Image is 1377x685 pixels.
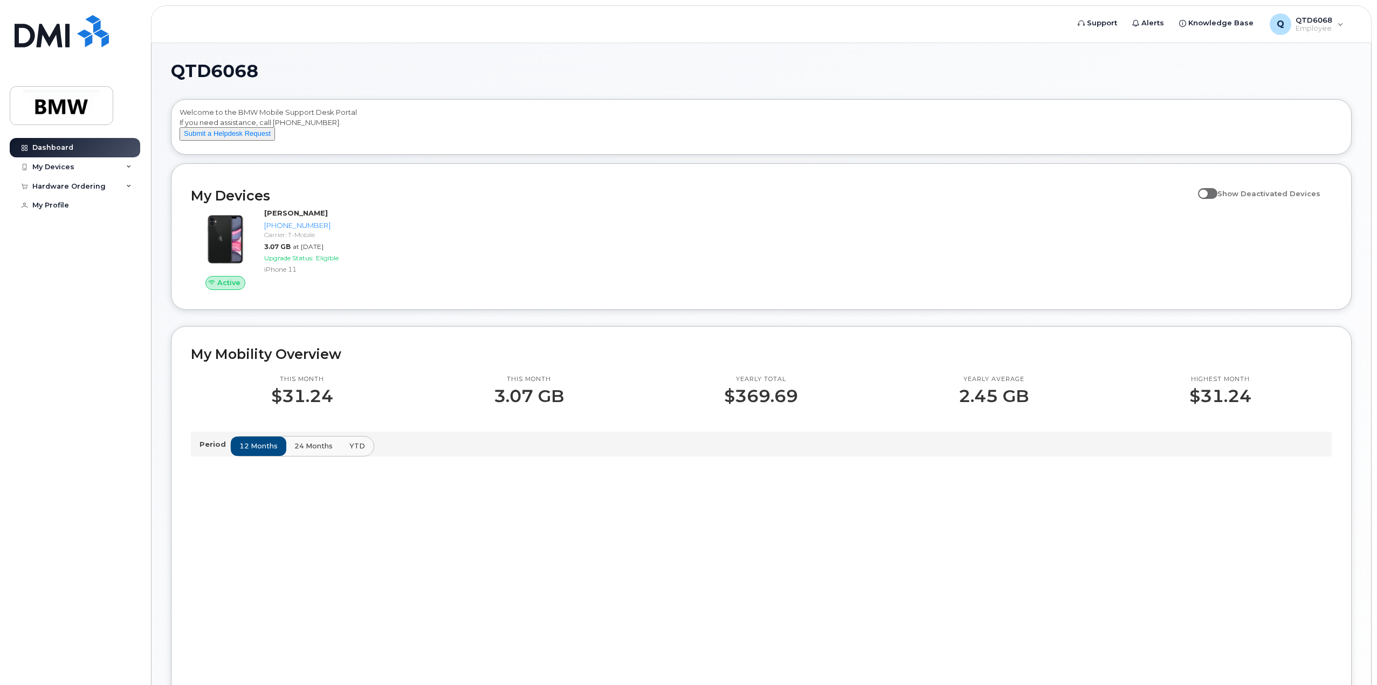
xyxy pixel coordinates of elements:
[349,441,365,451] span: YTD
[294,441,333,451] span: 24 months
[264,243,291,251] span: 3.07 GB
[1198,183,1207,192] input: Show Deactivated Devices
[1217,189,1320,198] span: Show Deactivated Devices
[316,254,339,262] span: Eligible
[191,346,1332,362] h2: My Mobility Overview
[199,439,230,449] p: Period
[191,188,1193,204] h2: My Devices
[264,209,328,217] strong: [PERSON_NAME]
[180,129,275,137] a: Submit a Helpdesk Request
[1189,375,1251,384] p: Highest month
[264,254,314,262] span: Upgrade Status:
[191,208,466,290] a: Active[PERSON_NAME][PHONE_NUMBER]Carrier: T-Mobile3.07 GBat [DATE]Upgrade Status:EligibleiPhone 11
[199,213,251,265] img: iPhone_11.jpg
[959,386,1029,406] p: 2.45 GB
[271,386,333,406] p: $31.24
[1189,386,1251,406] p: $31.24
[171,63,258,79] span: QTD6068
[217,278,240,288] span: Active
[959,375,1029,384] p: Yearly average
[271,375,333,384] p: This month
[264,220,462,231] div: [PHONE_NUMBER]
[180,127,275,141] button: Submit a Helpdesk Request
[494,386,564,406] p: 3.07 GB
[724,386,798,406] p: $369.69
[264,230,462,239] div: Carrier: T-Mobile
[293,243,323,251] span: at [DATE]
[180,107,1343,150] div: Welcome to the BMW Mobile Support Desk Portal If you need assistance, call [PHONE_NUMBER].
[724,375,798,384] p: Yearly total
[264,265,462,274] div: iPhone 11
[494,375,564,384] p: This month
